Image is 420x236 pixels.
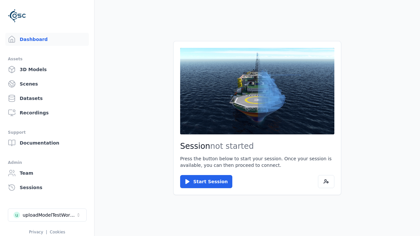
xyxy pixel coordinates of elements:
p: Press the button below to start your session. Once your session is available, you can then procee... [180,155,334,168]
span: not started [210,142,254,151]
div: Support [8,128,86,136]
a: Scenes [5,77,89,90]
a: Dashboard [5,33,89,46]
a: 3D Models [5,63,89,76]
a: Privacy [29,230,43,234]
button: Select a workspace [8,208,87,222]
a: Sessions [5,181,89,194]
div: u [13,212,20,218]
span: | [46,230,47,234]
a: Cookies [50,230,65,234]
a: Documentation [5,136,89,149]
div: uploadModelTestWorkspace [23,212,76,218]
div: Admin [8,159,86,167]
a: Recordings [5,106,89,119]
img: Logo [8,7,26,25]
button: Start Session [180,175,232,188]
h2: Session [180,141,334,151]
a: Team [5,167,89,180]
div: Assets [8,55,86,63]
a: Datasets [5,92,89,105]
